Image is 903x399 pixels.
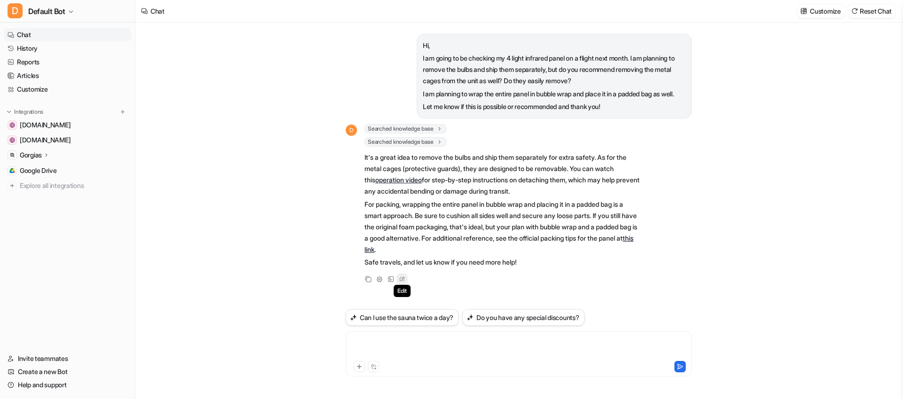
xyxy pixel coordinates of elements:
p: Safe travels, and let us know if you need more help! [364,257,640,268]
p: For packing, wrapping the entire panel in bubble wrap and placing it in a padded bag is a smart a... [364,199,640,255]
span: Google Drive [20,166,57,175]
button: Do you have any special discounts? [462,309,584,326]
a: operation video [375,176,422,184]
span: Explore all integrations [20,178,127,193]
button: Integrations [4,107,46,117]
img: help.sauna.space [9,122,15,128]
button: Can I use the sauna twice a day? [346,309,459,326]
span: Searched knowledge base [364,124,446,133]
a: History [4,42,131,55]
span: Default Bot [28,5,65,18]
img: menu_add.svg [119,109,126,115]
button: Customize [798,4,844,18]
p: I am going to be checking my 4 light infrared panel on a flight next month. I am planning to remo... [423,53,686,86]
img: Google Drive [9,168,15,173]
p: Integrations [14,108,43,116]
a: Explore all integrations [4,179,131,192]
p: I am planning to wrap the entire panel in bubble wrap and place it in a padded bag as well. [423,88,686,100]
span: [DOMAIN_NAME] [20,120,71,130]
a: help.sauna.space[DOMAIN_NAME] [4,118,131,132]
a: Articles [4,69,131,82]
p: Gorgias [20,150,42,160]
p: Customize [810,6,840,16]
span: D [346,125,357,136]
button: Reset Chat [848,4,895,18]
img: explore all integrations [8,181,17,190]
a: Customize [4,83,131,96]
a: Invite teammates [4,352,131,365]
img: Gorgias [9,152,15,158]
span: Edit [394,285,411,297]
img: reset [851,8,858,15]
span: D [8,3,23,18]
a: Reports [4,55,131,69]
a: Create a new Bot [4,365,131,378]
img: expand menu [6,109,12,115]
span: Searched knowledge base [364,137,446,147]
div: Chat [150,6,165,16]
a: sauna.space[DOMAIN_NAME] [4,133,131,147]
img: customize [800,8,807,15]
a: Help and support [4,378,131,391]
p: Let me know if this is possible or recommended and thank you! [423,101,686,112]
span: [DOMAIN_NAME] [20,135,71,145]
p: It's a great idea to remove the bulbs and ship them separately for extra safety. As for the metal... [364,152,640,197]
a: Google DriveGoogle Drive [4,164,131,177]
a: Chat [4,28,131,41]
img: sauna.space [9,137,15,143]
a: this link [364,234,634,253]
p: Hi, [423,40,686,51]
